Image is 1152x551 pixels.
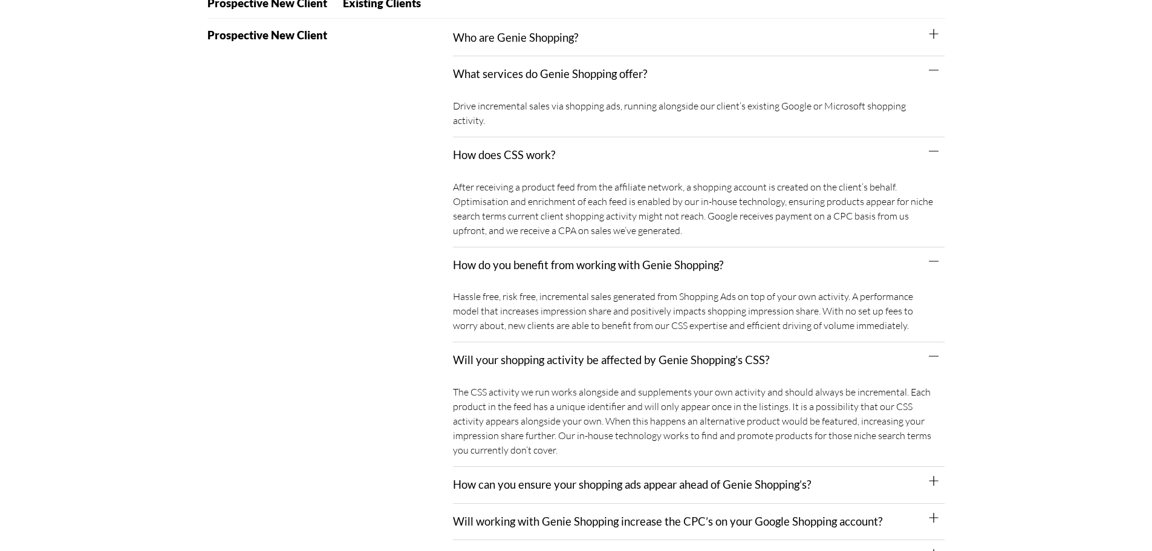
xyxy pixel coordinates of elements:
[453,67,647,80] a: What services do Genie Shopping offer?
[453,258,723,272] a: How do you benefit from working with Genie Shopping?
[453,137,945,174] div: How does CSS work?
[453,283,945,342] div: How do you benefit from working with Genie Shopping?
[453,174,945,247] div: How does CSS work?
[453,379,945,467] div: Will your shopping activity be affected by Genie Shopping’s CSS?
[453,478,811,491] a: How can you ensure your shopping ads appear ahead of Genie Shopping’s?
[207,30,454,41] h2: Prospective New Client
[453,504,945,541] div: Will working with Genie Shopping increase the CPC’s on your Google Shopping account?
[453,515,882,528] a: Will working with Genie Shopping increase the CPC’s on your Google Shopping account?
[453,467,945,504] div: How can you ensure your shopping ads appear ahead of Genie Shopping’s?
[453,20,945,57] div: Who are Genie Shopping?
[453,342,945,379] div: Will your shopping activity be affected by Genie Shopping’s CSS?
[453,56,945,93] div: What services do Genie Shopping offer?
[453,247,945,284] div: How do you benefit from working with Genie Shopping?
[453,31,578,44] a: Who are Genie Shopping?
[453,148,555,161] a: How does CSS work?
[453,353,769,367] a: Will your shopping activity be affected by Genie Shopping’s CSS?
[453,93,945,137] div: What services do Genie Shopping offer?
